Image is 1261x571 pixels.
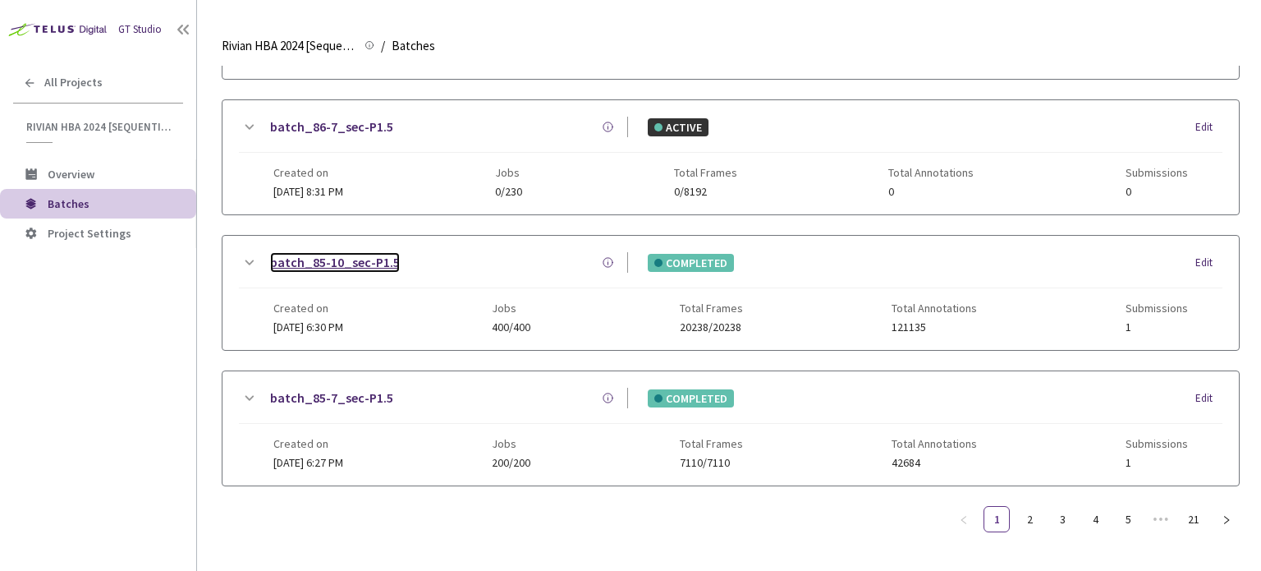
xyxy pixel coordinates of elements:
[1082,506,1108,532] li: 4
[892,321,977,334] span: 121135
[270,117,393,137] a: batch_86-7_sec-P1.5
[680,437,743,450] span: Total Frames
[892,302,977,315] span: Total Annotations
[273,437,343,450] span: Created on
[1195,390,1222,407] div: Edit
[222,36,355,56] span: Rivian HBA 2024 [Sequential]
[492,321,530,334] span: 400/400
[1050,507,1075,532] a: 3
[118,22,162,38] div: GT Studio
[381,36,385,56] li: /
[951,506,977,532] li: Previous Page
[1017,507,1042,532] a: 2
[1181,507,1206,532] a: 21
[1181,506,1207,532] li: 21
[1049,506,1075,532] li: 3
[270,252,400,273] a: batch_85-10_sec-P1.5
[951,506,977,532] button: left
[492,302,530,315] span: Jobs
[495,166,522,179] span: Jobs
[1116,507,1140,532] a: 5
[48,196,89,211] span: Batches
[273,302,343,315] span: Created on
[984,506,1010,532] li: 1
[680,457,743,469] span: 7110/7110
[888,166,974,179] span: Total Annotations
[273,184,343,199] span: [DATE] 8:31 PM
[1083,507,1107,532] a: 4
[1115,506,1141,532] li: 5
[1222,515,1231,525] span: right
[392,36,435,56] span: Batches
[492,437,530,450] span: Jobs
[984,507,1009,532] a: 1
[1126,437,1188,450] span: Submissions
[1213,506,1240,532] button: right
[1195,119,1222,136] div: Edit
[26,120,173,134] span: Rivian HBA 2024 [Sequential]
[888,186,974,198] span: 0
[959,515,969,525] span: left
[222,100,1239,214] div: batch_86-7_sec-P1.5ACTIVEEditCreated on[DATE] 8:31 PMJobs0/230Total Frames0/8192Total Annotations...
[674,186,737,198] span: 0/8192
[48,226,131,241] span: Project Settings
[1213,506,1240,532] li: Next Page
[648,118,708,136] div: ACTIVE
[492,457,530,469] span: 200/200
[1195,255,1222,271] div: Edit
[1016,506,1043,532] li: 2
[648,254,734,272] div: COMPLETED
[680,302,743,315] span: Total Frames
[648,389,734,408] div: COMPLETED
[1126,302,1188,315] span: Submissions
[892,457,977,469] span: 42684
[273,455,343,470] span: [DATE] 6:27 PM
[222,371,1239,486] div: batch_85-7_sec-P1.5COMPLETEDEditCreated on[DATE] 6:27 PMJobs200/200Total Frames7110/7110Total Ann...
[674,166,737,179] span: Total Frames
[1148,506,1174,532] span: •••
[273,320,343,334] span: [DATE] 6:30 PM
[44,76,103,90] span: All Projects
[1126,457,1188,469] span: 1
[270,388,393,408] a: batch_85-7_sec-P1.5
[48,167,94,182] span: Overview
[1126,321,1188,334] span: 1
[1126,166,1188,179] span: Submissions
[273,166,343,179] span: Created on
[1126,186,1188,198] span: 0
[1148,506,1174,532] li: Next 5 Pages
[222,236,1239,350] div: batch_85-10_sec-P1.5COMPLETEDEditCreated on[DATE] 6:30 PMJobs400/400Total Frames20238/20238Total ...
[680,321,743,334] span: 20238/20238
[495,186,522,198] span: 0/230
[892,437,977,450] span: Total Annotations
